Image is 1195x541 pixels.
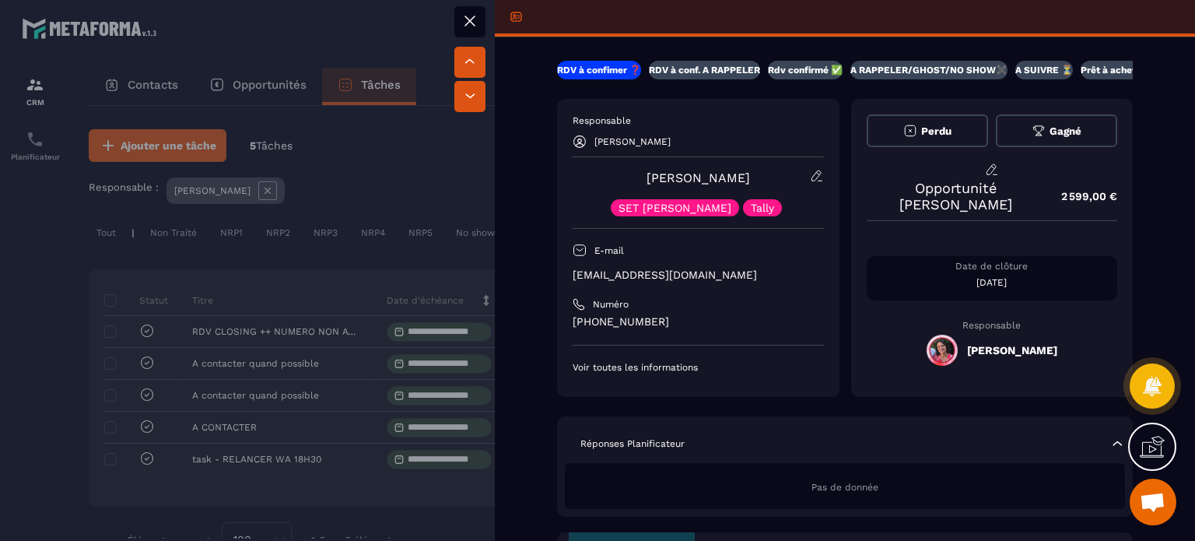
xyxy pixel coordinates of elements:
[1046,181,1117,212] p: 2 599,00 €
[649,64,760,76] p: RDV à conf. A RAPPELER
[557,64,641,76] p: RDV à confimer ❓
[811,482,878,493] span: Pas de donnée
[867,114,988,147] button: Perdu
[594,136,671,147] p: [PERSON_NAME]
[573,361,824,374] p: Voir toutes les informations
[867,320,1118,331] p: Responsable
[1050,125,1081,137] span: Gagné
[619,202,731,213] p: SET [PERSON_NAME]
[593,298,629,311] p: Numéro
[967,344,1057,357] h5: [PERSON_NAME]
[573,114,824,127] p: Responsable
[867,276,1118,289] p: [DATE]
[867,180,1046,213] p: Opportunité [PERSON_NAME]
[580,437,685,450] p: Réponses Planificateur
[768,64,843,76] p: Rdv confirmé ✅
[1015,64,1073,76] p: A SUIVRE ⏳
[573,314,824,329] p: [PHONE_NUMBER]
[1081,64,1159,76] p: Prêt à acheter 🎰
[850,64,1008,76] p: A RAPPELER/GHOST/NO SHOW✖️
[573,268,824,283] p: [EMAIL_ADDRESS][DOMAIN_NAME]
[996,114,1117,147] button: Gagné
[751,202,774,213] p: Tally
[921,125,951,137] span: Perdu
[647,170,750,185] a: [PERSON_NAME]
[867,260,1118,272] p: Date de clôture
[594,244,624,257] p: E-mail
[1130,479,1176,525] div: Ouvrir le chat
